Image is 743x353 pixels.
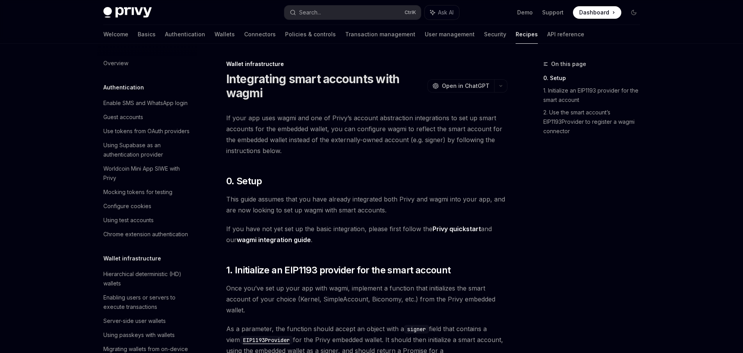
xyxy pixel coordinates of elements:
a: Worldcoin Mini App SIWE with Privy [97,162,197,185]
div: Using test accounts [103,216,154,225]
a: Overview [97,56,197,70]
button: Toggle dark mode [628,6,640,19]
a: wagmi integration guide [237,236,311,244]
div: Use tokens from OAuth providers [103,127,190,136]
a: Security [484,25,506,44]
a: 1. Initialize an EIP1193 provider for the smart account [543,84,646,106]
button: Ask AI [425,5,459,20]
a: Dashboard [573,6,621,19]
a: Transaction management [345,25,415,44]
a: Connectors [244,25,276,44]
span: 0. Setup [226,175,262,187]
span: Ctrl K [404,9,416,16]
a: Authentication [165,25,205,44]
button: Search...CtrlK [284,5,421,20]
div: Wallet infrastructure [226,60,507,68]
span: If you have not yet set up the basic integration, please first follow the and our . [226,223,507,245]
a: Enable SMS and WhatsApp login [97,96,197,110]
span: Ask AI [438,9,454,16]
a: 2. Use the smart account’s EIP1193Provider to register a wagmi connector [543,106,646,137]
a: Using test accounts [97,213,197,227]
a: Recipes [516,25,538,44]
a: Chrome extension authentication [97,227,197,241]
div: Hierarchical deterministic (HD) wallets [103,269,192,288]
div: Server-side user wallets [103,316,166,326]
a: Mocking tokens for testing [97,185,197,199]
a: Enabling users or servers to execute transactions [97,291,197,314]
a: Privy quickstart [433,225,481,233]
div: Worldcoin Mini App SIWE with Privy [103,164,192,183]
span: Open in ChatGPT [442,82,489,90]
div: Overview [103,59,128,68]
div: Chrome extension authentication [103,230,188,239]
div: Using Supabase as an authentication provider [103,141,192,159]
h1: Integrating smart accounts with wagmi [226,72,424,100]
span: 1. Initialize an EIP1193 provider for the smart account [226,264,451,276]
a: Using passkeys with wallets [97,328,197,342]
span: If your app uses wagmi and one of Privy’s account abstraction integrations to set up smart accoun... [226,112,507,156]
a: Server-side user wallets [97,314,197,328]
span: On this page [551,59,586,69]
code: EIP1193Provider [240,336,293,344]
a: Using Supabase as an authentication provider [97,138,197,162]
a: Use tokens from OAuth providers [97,124,197,138]
span: This guide assumes that you have already integrated both Privy and wagmi into your app, and are n... [226,194,507,216]
img: dark logo [103,7,152,18]
a: Welcome [103,25,128,44]
div: Search... [299,8,321,17]
a: Configure cookies [97,199,197,213]
div: Configure cookies [103,201,151,211]
a: Guest accounts [97,110,197,124]
div: Guest accounts [103,112,143,122]
a: EIP1193Provider [240,336,293,344]
a: 0. Setup [543,72,646,84]
div: Mocking tokens for testing [103,187,172,197]
a: Policies & controls [285,25,336,44]
a: Support [542,9,564,16]
button: Open in ChatGPT [427,79,494,93]
div: Enable SMS and WhatsApp login [103,98,188,108]
div: Enabling users or servers to execute transactions [103,293,192,312]
div: Using passkeys with wallets [103,330,175,340]
h5: Authentication [103,83,144,92]
span: Once you’ve set up your app with wagmi, implement a function that initializes the smart account o... [226,283,507,316]
a: Hierarchical deterministic (HD) wallets [97,267,197,291]
h5: Wallet infrastructure [103,254,161,263]
code: signer [404,325,429,333]
a: User management [425,25,475,44]
a: Demo [517,9,533,16]
a: Wallets [215,25,235,44]
a: Basics [138,25,156,44]
a: API reference [547,25,584,44]
span: Dashboard [579,9,609,16]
